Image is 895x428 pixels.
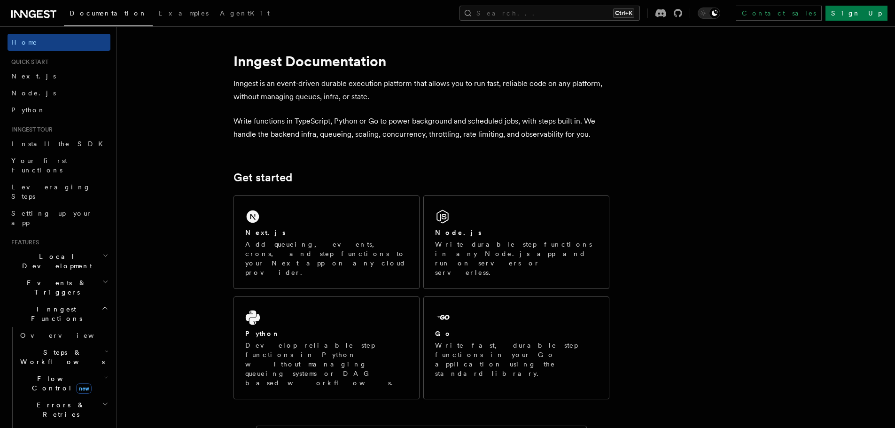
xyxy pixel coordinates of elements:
[8,239,39,246] span: Features
[245,240,408,277] p: Add queueing, events, crons, and step functions to your Next app on any cloud provider.
[11,157,67,174] span: Your first Functions
[8,301,110,327] button: Inngest Functions
[245,329,280,338] h2: Python
[16,400,102,419] span: Errors & Retries
[233,77,609,103] p: Inngest is an event-driven durable execution platform that allows you to run fast, reliable code ...
[158,9,209,17] span: Examples
[8,304,101,323] span: Inngest Functions
[16,397,110,423] button: Errors & Retries
[70,9,147,17] span: Documentation
[8,101,110,118] a: Python
[11,210,92,226] span: Setting up your app
[435,341,598,378] p: Write fast, durable step functions in your Go application using the standard library.
[8,58,48,66] span: Quick start
[233,195,420,289] a: Next.jsAdd queueing, events, crons, and step functions to your Next app on any cloud provider.
[8,135,110,152] a: Install the SDK
[220,9,270,17] span: AgentKit
[11,38,38,47] span: Home
[20,332,117,339] span: Overview
[76,383,92,394] span: new
[613,8,634,18] kbd: Ctrl+K
[233,53,609,70] h1: Inngest Documentation
[11,89,56,97] span: Node.js
[214,3,275,25] a: AgentKit
[736,6,822,21] a: Contact sales
[8,274,110,301] button: Events & Triggers
[233,171,292,184] a: Get started
[153,3,214,25] a: Examples
[11,106,46,114] span: Python
[8,278,102,297] span: Events & Triggers
[16,344,110,370] button: Steps & Workflows
[8,85,110,101] a: Node.js
[8,205,110,231] a: Setting up your app
[233,115,609,141] p: Write functions in TypeScript, Python or Go to power background and scheduled jobs, with steps bu...
[8,248,110,274] button: Local Development
[245,341,408,388] p: Develop reliable step functions in Python without managing queueing systems or DAG based workflows.
[435,228,482,237] h2: Node.js
[435,240,598,277] p: Write durable step functions in any Node.js app and run on servers or serverless.
[245,228,286,237] h2: Next.js
[16,327,110,344] a: Overview
[16,374,103,393] span: Flow Control
[825,6,887,21] a: Sign Up
[8,126,53,133] span: Inngest tour
[698,8,720,19] button: Toggle dark mode
[459,6,640,21] button: Search...Ctrl+K
[11,72,56,80] span: Next.js
[8,152,110,179] a: Your first Functions
[8,252,102,271] span: Local Development
[423,296,609,399] a: GoWrite fast, durable step functions in your Go application using the standard library.
[8,68,110,85] a: Next.js
[233,296,420,399] a: PythonDevelop reliable step functions in Python without managing queueing systems or DAG based wo...
[435,329,452,338] h2: Go
[16,348,105,366] span: Steps & Workflows
[8,34,110,51] a: Home
[11,140,109,148] span: Install the SDK
[16,370,110,397] button: Flow Controlnew
[11,183,91,200] span: Leveraging Steps
[8,179,110,205] a: Leveraging Steps
[423,195,609,289] a: Node.jsWrite durable step functions in any Node.js app and run on servers or serverless.
[64,3,153,26] a: Documentation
